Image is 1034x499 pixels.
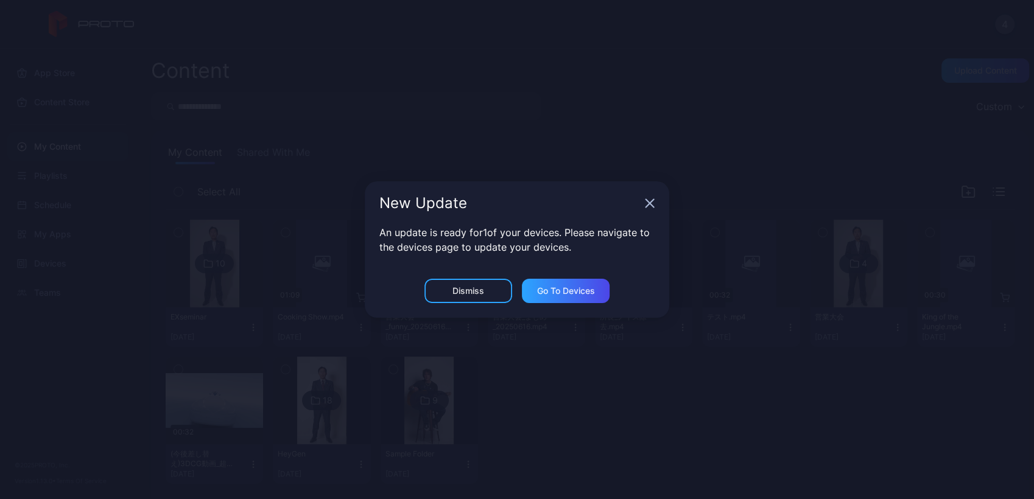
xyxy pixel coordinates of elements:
[424,279,512,303] button: Dismiss
[537,286,595,296] div: Go to devices
[379,196,640,211] div: New Update
[379,225,655,254] p: An update is ready for 1 of your devices. Please navigate to the devices page to update your devi...
[522,279,610,303] button: Go to devices
[452,286,484,296] div: Dismiss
